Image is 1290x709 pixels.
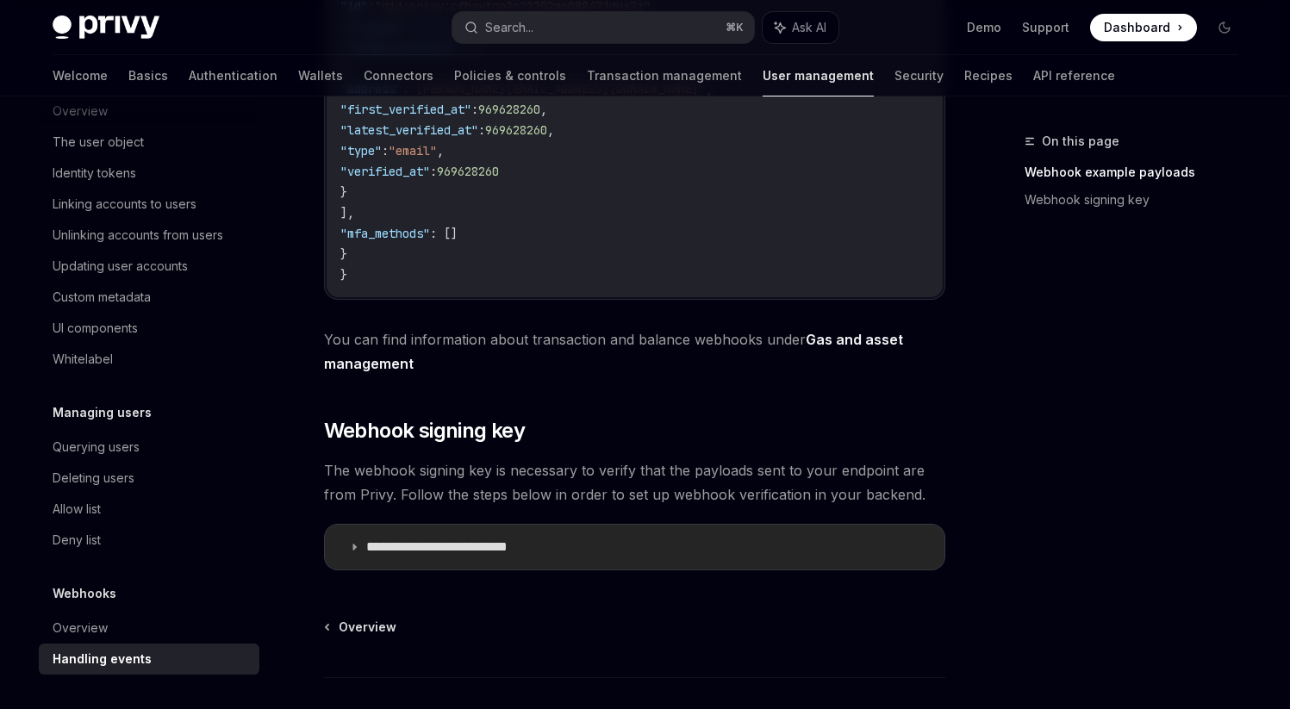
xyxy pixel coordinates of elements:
[437,164,499,179] span: 969628260
[53,437,140,457] div: Querying users
[324,458,945,507] span: The webhook signing key is necessary to verify that the payloads sent to your endpoint are from P...
[39,344,259,375] a: Whitelabel
[53,618,108,638] div: Overview
[763,55,874,96] a: User management
[1104,19,1170,36] span: Dashboard
[53,16,159,40] img: dark logo
[967,19,1001,36] a: Demo
[1025,186,1252,214] a: Webhook signing key
[53,225,223,246] div: Unlinking accounts from users
[53,287,151,308] div: Custom metadata
[39,432,259,463] a: Querying users
[437,143,444,159] span: ,
[478,122,485,138] span: :
[53,583,116,604] h5: Webhooks
[389,143,437,159] span: "email"
[540,102,547,117] span: ,
[340,267,347,283] span: }
[39,494,259,525] a: Allow list
[53,132,144,152] div: The user object
[39,220,259,251] a: Unlinking accounts from users
[128,55,168,96] a: Basics
[189,55,277,96] a: Authentication
[340,205,354,221] span: ],
[430,164,437,179] span: :
[471,102,478,117] span: :
[53,318,138,339] div: UI components
[340,164,430,179] span: "verified_at"
[430,226,458,241] span: : []
[53,55,108,96] a: Welcome
[1022,19,1069,36] a: Support
[53,530,101,550] div: Deny list
[894,55,944,96] a: Security
[452,12,754,43] button: Search...⌘K
[485,17,533,38] div: Search...
[53,194,196,215] div: Linking accounts to users
[324,417,526,445] span: Webhook signing key
[340,122,478,138] span: "latest_verified_at"
[326,619,396,636] a: Overview
[39,189,259,220] a: Linking accounts to users
[340,246,347,262] span: }
[53,499,101,519] div: Allow list
[53,402,152,423] h5: Managing users
[39,463,259,494] a: Deleting users
[1025,159,1252,186] a: Webhook example payloads
[340,143,382,159] span: "type"
[547,122,554,138] span: ,
[1090,14,1197,41] a: Dashboard
[53,649,152,669] div: Handling events
[39,158,259,189] a: Identity tokens
[340,102,471,117] span: "first_verified_at"
[364,55,433,96] a: Connectors
[39,251,259,282] a: Updating user accounts
[53,349,113,370] div: Whitelabel
[726,21,744,34] span: ⌘ K
[339,619,396,636] span: Overview
[340,226,430,241] span: "mfa_methods"
[1033,55,1115,96] a: API reference
[454,55,566,96] a: Policies & controls
[382,143,389,159] span: :
[53,163,136,183] div: Identity tokens
[39,644,259,675] a: Handling events
[53,468,134,488] div: Deleting users
[1042,131,1119,152] span: On this page
[792,19,826,36] span: Ask AI
[39,282,259,313] a: Custom metadata
[298,55,343,96] a: Wallets
[485,122,547,138] span: 969628260
[763,12,838,43] button: Ask AI
[478,102,540,117] span: 969628260
[39,313,259,344] a: UI components
[964,55,1013,96] a: Recipes
[340,184,347,200] span: }
[324,327,945,376] span: You can find information about transaction and balance webhooks under
[1211,14,1238,41] button: Toggle dark mode
[39,127,259,158] a: The user object
[39,613,259,644] a: Overview
[39,525,259,556] a: Deny list
[53,256,188,277] div: Updating user accounts
[587,55,742,96] a: Transaction management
